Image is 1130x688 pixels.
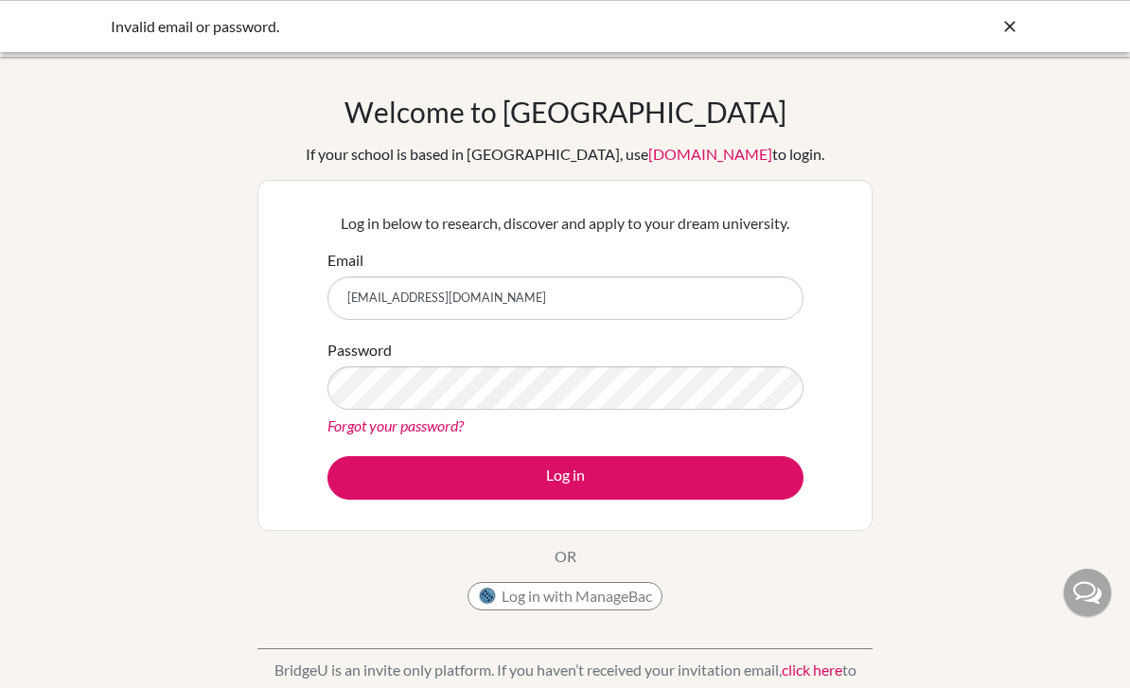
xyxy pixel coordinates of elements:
h1: Welcome to [GEOGRAPHIC_DATA] [344,95,786,129]
a: Forgot your password? [327,416,464,434]
button: Log in [327,456,803,500]
button: Log in with ManageBac [468,582,662,610]
a: [DOMAIN_NAME] [648,145,772,163]
span: Help [44,13,82,30]
label: Email [327,249,363,272]
div: If your school is based in [GEOGRAPHIC_DATA], use to login. [306,143,824,166]
p: Log in below to research, discover and apply to your dream university. [327,212,803,235]
div: Invalid email or password. [111,15,735,38]
p: OR [555,545,576,568]
label: Password [327,339,392,362]
a: click here [782,661,842,679]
